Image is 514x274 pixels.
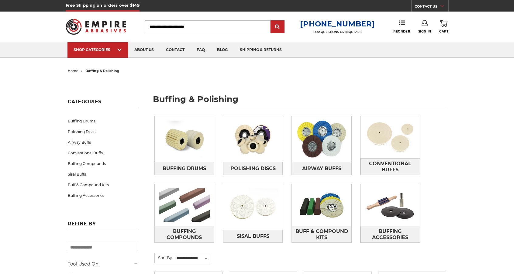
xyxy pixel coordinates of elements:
img: Conventional Buffs [360,116,420,158]
a: Buffing Accessories [68,190,138,201]
img: Airway Buffs [292,116,351,162]
input: Submit [271,21,284,33]
a: Polishing Discs [68,126,138,137]
a: Conventional Buffs [68,148,138,158]
a: Buffing Compounds [155,226,214,243]
span: Sign In [418,29,431,33]
img: Empire Abrasives [66,15,126,39]
span: Buffing Accessories [361,226,420,243]
img: Buffing Compounds [155,184,214,226]
a: Polishing Discs [223,162,283,175]
span: Buffing Drums [163,163,206,174]
img: Polishing Discs [223,116,283,162]
p: FOR QUESTIONS OR INQUIRIES [300,30,375,34]
a: Buffing Compounds [68,158,138,169]
a: Buffing Drums [68,116,138,126]
a: contact [160,42,191,58]
span: Polishing Discs [230,163,276,174]
a: blog [211,42,234,58]
span: Sisal Buffs [237,231,269,241]
a: Buffing Accessories [360,226,420,243]
a: Conventional Buffs [360,158,420,175]
h5: Categories [68,99,138,108]
img: Sisal Buffs [223,184,283,230]
span: Conventional Buffs [361,159,420,175]
span: Buff & Compound Kits [292,226,351,243]
a: shipping & returns [234,42,288,58]
h5: Tool Used On [68,260,138,268]
a: Buffing Drums [155,162,214,175]
a: Reorder [393,20,410,33]
a: home [68,69,78,73]
h5: Refine by [68,221,138,230]
a: Buff & Compound Kits [68,180,138,190]
img: Buff & Compound Kits [292,184,351,226]
a: Cart [439,20,448,33]
img: Buffing Accessories [360,184,420,226]
label: Sort By: [155,253,173,262]
span: Cart [439,29,448,33]
span: Reorder [393,29,410,33]
h1: buffing & polishing [153,95,447,108]
span: Buffing Compounds [155,226,214,243]
a: Airway Buffs [68,137,138,148]
select: Sort By: [176,254,211,263]
a: faq [191,42,211,58]
a: CONTACT US [415,3,448,12]
div: SHOP CATEGORIES [74,47,122,52]
span: buffing & polishing [85,69,119,73]
a: about us [128,42,160,58]
a: Airway Buffs [292,162,351,175]
a: [PHONE_NUMBER] [300,19,375,28]
img: Buffing Drums [155,116,214,162]
span: Airway Buffs [302,163,341,174]
a: Sisal Buffs [223,230,283,243]
a: Buff & Compound Kits [292,226,351,243]
a: Sisal Buffs [68,169,138,180]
